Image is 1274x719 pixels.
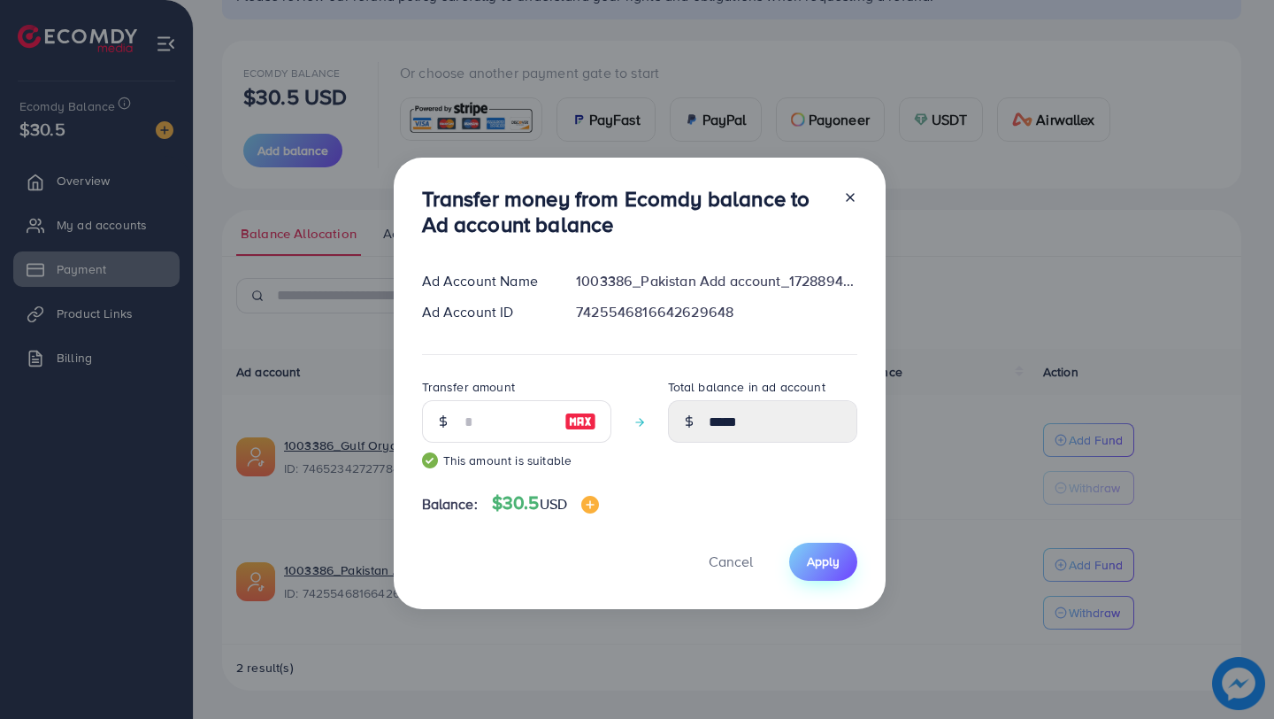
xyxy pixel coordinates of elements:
div: Ad Account ID [408,302,563,322]
h4: $30.5 [492,492,599,514]
img: guide [422,452,438,468]
button: Cancel [687,543,775,581]
span: Balance: [422,494,478,514]
div: 7425546816642629648 [562,302,871,322]
span: Apply [807,553,840,570]
span: Cancel [709,552,753,571]
img: image [564,411,596,432]
span: USD [540,494,567,514]
button: Apply [789,543,857,581]
div: 1003386_Pakistan Add account_1728894866261 [562,271,871,291]
img: image [581,496,599,514]
h3: Transfer money from Ecomdy balance to Ad account balance [422,186,829,237]
label: Total balance in ad account [668,378,825,396]
small: This amount is suitable [422,452,611,469]
div: Ad Account Name [408,271,563,291]
label: Transfer amount [422,378,515,396]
